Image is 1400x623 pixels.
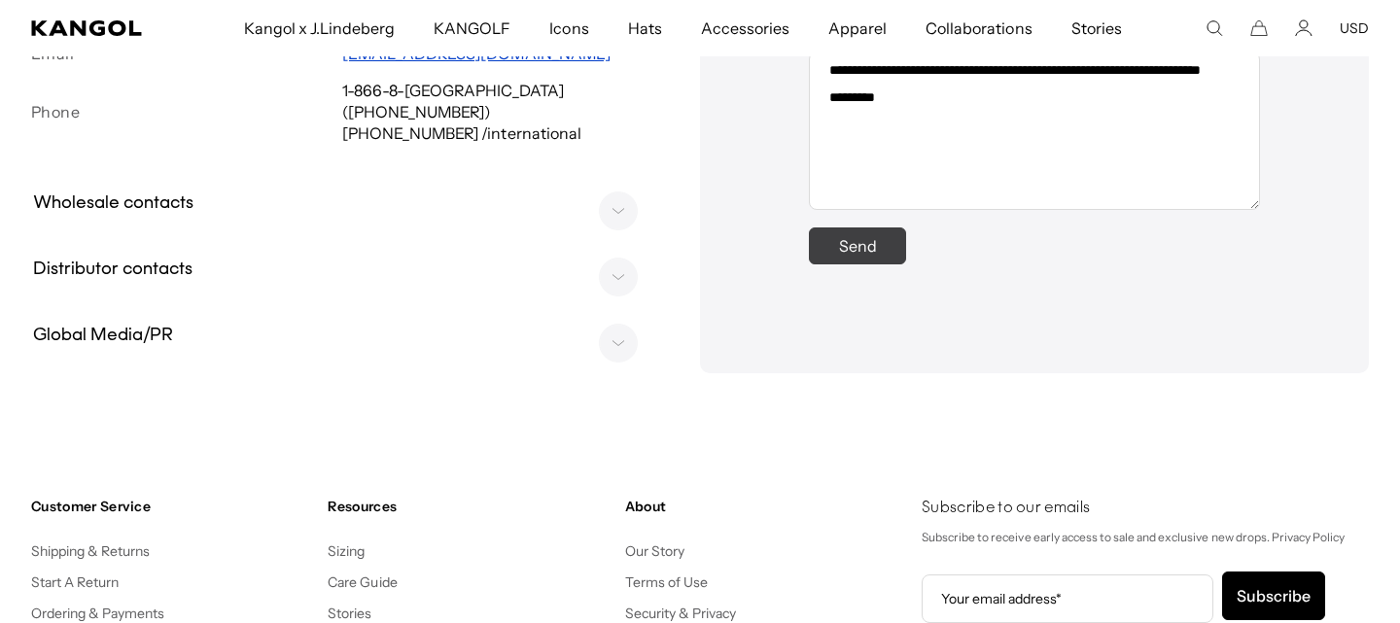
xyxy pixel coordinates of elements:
[922,527,1369,548] p: Subscribe to receive early access to sale and exclusive new drops. Privacy Policy
[809,227,906,264] button: Send
[1206,19,1223,37] summary: Search here
[625,542,684,560] a: Our Story
[23,323,183,350] h3: Global Media/PR
[342,80,653,122] p: 1-866-8-[GEOGRAPHIC_DATA] ([PHONE_NUMBER])
[625,498,906,515] h4: About
[23,257,202,284] h3: Distributor contacts
[23,175,661,233] summary: Wholesale contacts
[23,307,661,365] summary: Global Media/PR
[625,605,737,622] a: Security & Privacy
[23,241,661,299] summary: Distributor contacts
[328,542,365,560] a: Sizing
[1222,571,1325,620] button: Subscribe
[23,190,203,218] h3: Wholesale contacts
[625,573,708,591] a: Terms of Use
[342,122,653,144] p: [PHONE_NUMBER] /international
[328,498,609,515] h4: Resources
[31,542,151,560] a: Shipping & Returns
[31,101,342,122] h3: Phone
[328,573,397,591] a: Care Guide
[31,573,119,591] a: Start A Return
[328,605,371,622] a: Stories
[31,498,312,515] h4: Customer Service
[1295,19,1312,37] a: Account
[31,605,165,622] a: Ordering & Payments
[1340,19,1369,37] button: USD
[31,20,159,36] a: Kangol
[922,498,1369,519] h4: Subscribe to our emails
[1250,19,1268,37] button: Cart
